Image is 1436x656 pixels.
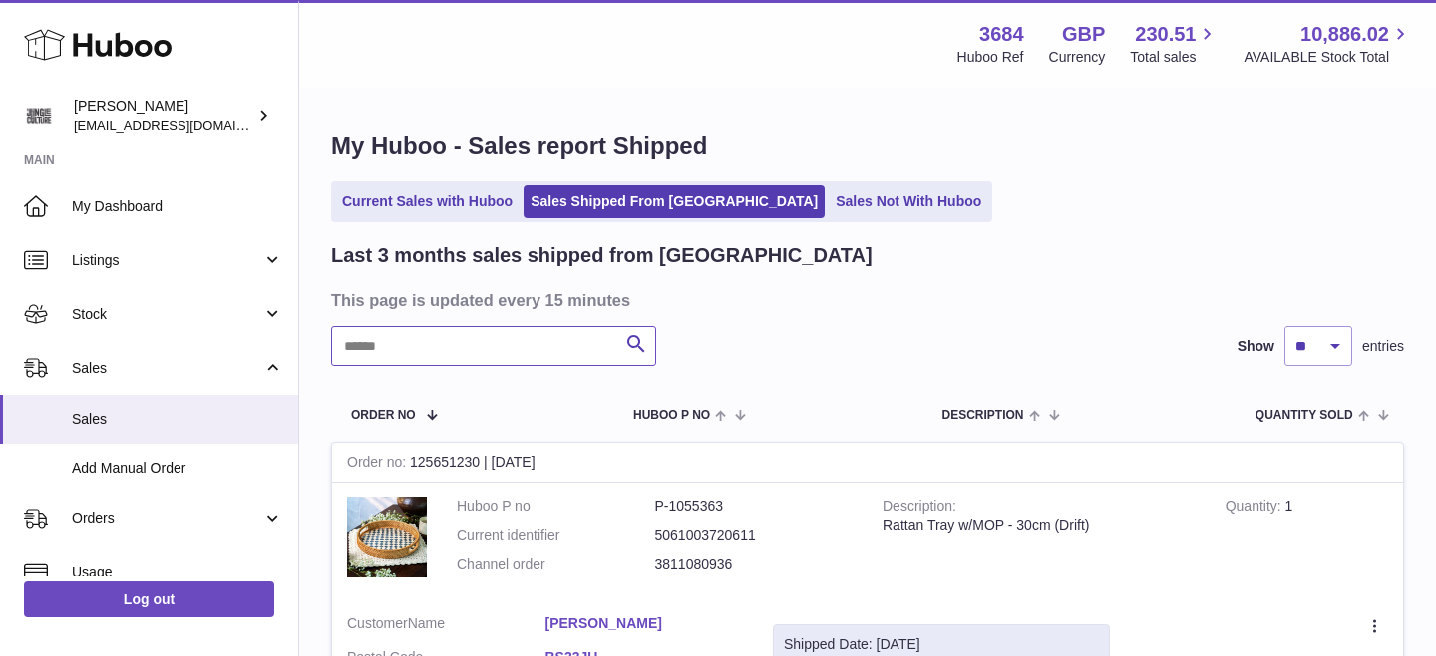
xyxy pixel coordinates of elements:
[72,197,283,216] span: My Dashboard
[457,526,655,545] dt: Current identifier
[331,289,1399,311] h3: This page is updated every 15 minutes
[883,516,1196,535] div: Rattan Tray w/MOP - 30cm (Drift)
[1130,21,1219,67] a: 230.51 Total sales
[941,409,1023,422] span: Description
[72,459,283,478] span: Add Manual Order
[957,48,1024,67] div: Huboo Ref
[979,21,1024,48] strong: 3684
[1238,337,1274,356] label: Show
[883,498,956,519] strong: Description
[331,130,1404,162] h1: My Huboo - Sales report Shipped
[347,497,427,577] img: 1755780450.jpg
[72,251,262,270] span: Listings
[347,454,410,475] strong: Order no
[1226,498,1285,519] strong: Quantity
[331,242,873,269] h2: Last 3 months sales shipped from [GEOGRAPHIC_DATA]
[457,555,655,574] dt: Channel order
[633,409,710,422] span: Huboo P no
[347,614,545,638] dt: Name
[829,185,988,218] a: Sales Not With Huboo
[351,409,416,422] span: Order No
[1244,48,1412,67] span: AVAILABLE Stock Total
[457,497,655,516] dt: Huboo P no
[1130,48,1219,67] span: Total sales
[72,563,283,582] span: Usage
[524,185,825,218] a: Sales Shipped From [GEOGRAPHIC_DATA]
[332,443,1403,483] div: 125651230 | [DATE]
[72,509,262,528] span: Orders
[655,526,854,545] dd: 5061003720611
[1049,48,1106,67] div: Currency
[24,101,54,131] img: theinternationalventure@gmail.com
[1300,21,1389,48] span: 10,886.02
[1256,409,1353,422] span: Quantity Sold
[24,581,274,617] a: Log out
[1244,21,1412,67] a: 10,886.02 AVAILABLE Stock Total
[1211,483,1403,599] td: 1
[72,305,262,324] span: Stock
[1135,21,1196,48] span: 230.51
[784,635,1099,654] div: Shipped Date: [DATE]
[72,359,262,378] span: Sales
[1062,21,1105,48] strong: GBP
[347,615,408,631] span: Customer
[655,497,854,516] dd: P-1055363
[335,185,520,218] a: Current Sales with Huboo
[655,555,854,574] dd: 3811080936
[545,614,744,633] a: [PERSON_NAME]
[72,410,283,429] span: Sales
[74,117,293,133] span: [EMAIL_ADDRESS][DOMAIN_NAME]
[74,97,253,135] div: [PERSON_NAME]
[1362,337,1404,356] span: entries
